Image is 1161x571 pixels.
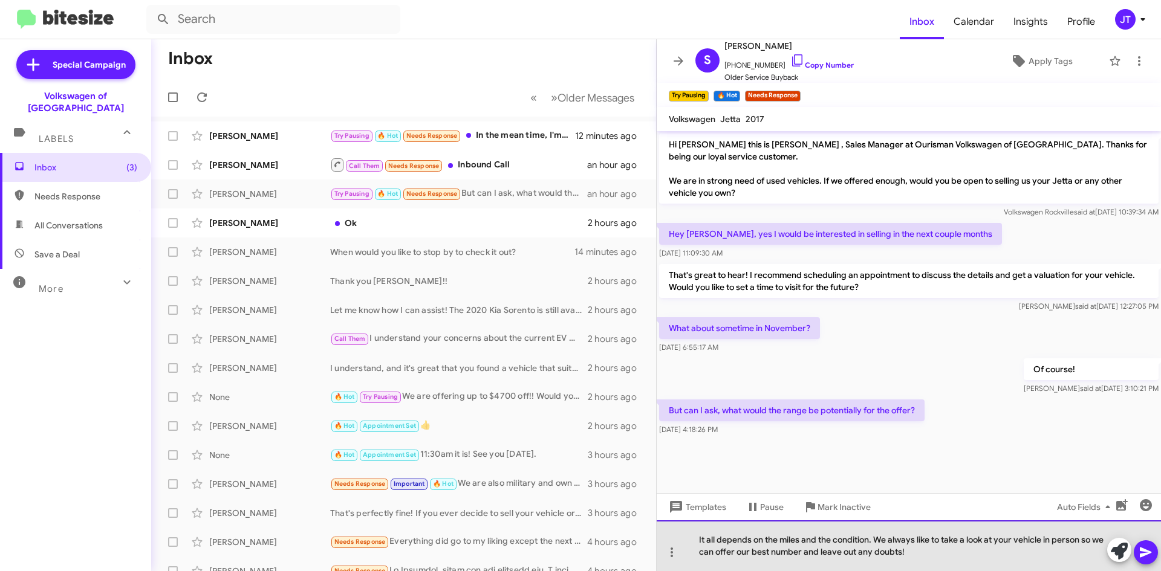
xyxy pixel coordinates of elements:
[588,507,646,519] div: 3 hours ago
[39,134,74,144] span: Labels
[524,85,642,110] nav: Page navigation example
[724,39,854,53] span: [PERSON_NAME]
[1058,4,1105,39] a: Profile
[330,129,575,143] div: In the mean time, I'm looking for an Atlas SE w/ tech with Beige interior. (No green or red exter...
[588,420,646,432] div: 2 hours ago
[1074,207,1095,216] span: said at
[588,333,646,345] div: 2 hours ago
[551,90,558,105] span: »
[209,304,330,316] div: [PERSON_NAME]
[209,536,330,548] div: [PERSON_NAME]
[334,335,366,343] span: Call Them
[330,332,588,346] div: I understand your concerns about the current EV market. Let me know if there's anything I can do ...
[330,477,588,491] div: We are also military and own other VWs bc I know they have the loyalty discount.
[558,91,634,105] span: Older Messages
[793,496,880,518] button: Mark Inactive
[724,71,854,83] span: Older Service Buyback
[900,4,944,39] span: Inbox
[1057,496,1115,518] span: Auto Fields
[1029,50,1073,72] span: Apply Tags
[587,159,646,171] div: an hour ago
[714,91,740,102] small: 🔥 Hot
[433,480,454,488] span: 🔥 Hot
[574,246,646,258] div: 14 minutes ago
[209,391,330,403] div: None
[330,448,588,462] div: 11:30am it is! See you [DATE].
[334,393,355,401] span: 🔥 Hot
[146,5,400,34] input: Search
[944,4,1004,39] a: Calendar
[1105,9,1148,30] button: JT
[530,90,537,105] span: «
[363,422,416,430] span: Appointment Set
[209,507,330,519] div: [PERSON_NAME]
[724,53,854,71] span: [PHONE_NUMBER]
[334,480,386,488] span: Needs Response
[363,393,398,401] span: Try Pausing
[1115,9,1136,30] div: JT
[209,217,330,229] div: [PERSON_NAME]
[657,496,736,518] button: Templates
[1024,384,1159,393] span: [PERSON_NAME] [DATE] 3:10:21 PM
[659,317,820,339] p: What about sometime in November?
[587,188,646,200] div: an hour ago
[334,132,369,140] span: Try Pausing
[330,275,588,287] div: Thank you [PERSON_NAME]!!
[736,496,793,518] button: Pause
[1004,4,1058,39] a: Insights
[334,451,355,459] span: 🔥 Hot
[334,538,386,546] span: Needs Response
[330,535,587,549] div: Everything did go to my liking except the next day the check engine light to the lotus came on an...
[330,304,588,316] div: Let me know how I can assist! The 2020 Kia Sorento is still available!
[659,248,723,257] span: [DATE] 11:09:30 AM
[760,496,784,518] span: Pause
[330,419,588,433] div: 👍
[209,420,330,432] div: [PERSON_NAME]
[659,223,1002,245] p: Hey [PERSON_NAME], yes I would be interested in selling in the next couple months
[588,449,646,461] div: 3 hours ago
[544,85,642,110] button: Next
[588,391,646,403] div: 2 hours ago
[659,264,1159,298] p: That's great to hear! I recommend scheduling an appointment to discuss the details and get a valu...
[406,190,458,198] span: Needs Response
[588,478,646,490] div: 3 hours ago
[209,478,330,490] div: [PERSON_NAME]
[377,132,398,140] span: 🔥 Hot
[16,50,135,79] a: Special Campaign
[209,362,330,374] div: [PERSON_NAME]
[588,275,646,287] div: 2 hours ago
[330,217,588,229] div: Ok
[1080,384,1101,393] span: said at
[363,451,416,459] span: Appointment Set
[1024,358,1159,380] p: Of course!
[330,157,587,172] div: Inbound Call
[209,275,330,287] div: [PERSON_NAME]
[1075,302,1096,311] span: said at
[588,217,646,229] div: 2 hours ago
[209,130,330,142] div: [PERSON_NAME]
[657,520,1161,571] div: It all depends on the miles and the condition. We always like to take a look at your vehicle in p...
[659,134,1159,204] p: Hi [PERSON_NAME] this is [PERSON_NAME] , Sales Manager at Ourisman Volkswagen of [GEOGRAPHIC_DATA...
[659,399,925,421] p: But can I ask, what would the range be potentially for the offer?
[209,449,330,461] div: None
[377,190,398,198] span: 🔥 Hot
[334,422,355,430] span: 🔥 Hot
[330,390,588,404] div: We are offering up to $4700 off!! Would you like to stop by and take one for a test drive?
[669,91,709,102] small: Try Pausing
[394,480,425,488] span: Important
[209,188,330,200] div: [PERSON_NAME]
[746,114,764,124] span: 2017
[659,425,718,434] span: [DATE] 4:18:26 PM
[720,114,741,124] span: Jetta
[330,507,588,519] div: That's perfectly fine! If you ever decide to sell your vehicle or have questions, feel free to re...
[979,50,1103,72] button: Apply Tags
[1047,496,1125,518] button: Auto Fields
[34,190,137,202] span: Needs Response
[818,496,871,518] span: Mark Inactive
[388,162,440,170] span: Needs Response
[1019,302,1159,311] span: [PERSON_NAME] [DATE] 12:27:05 PM
[168,49,213,68] h1: Inbox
